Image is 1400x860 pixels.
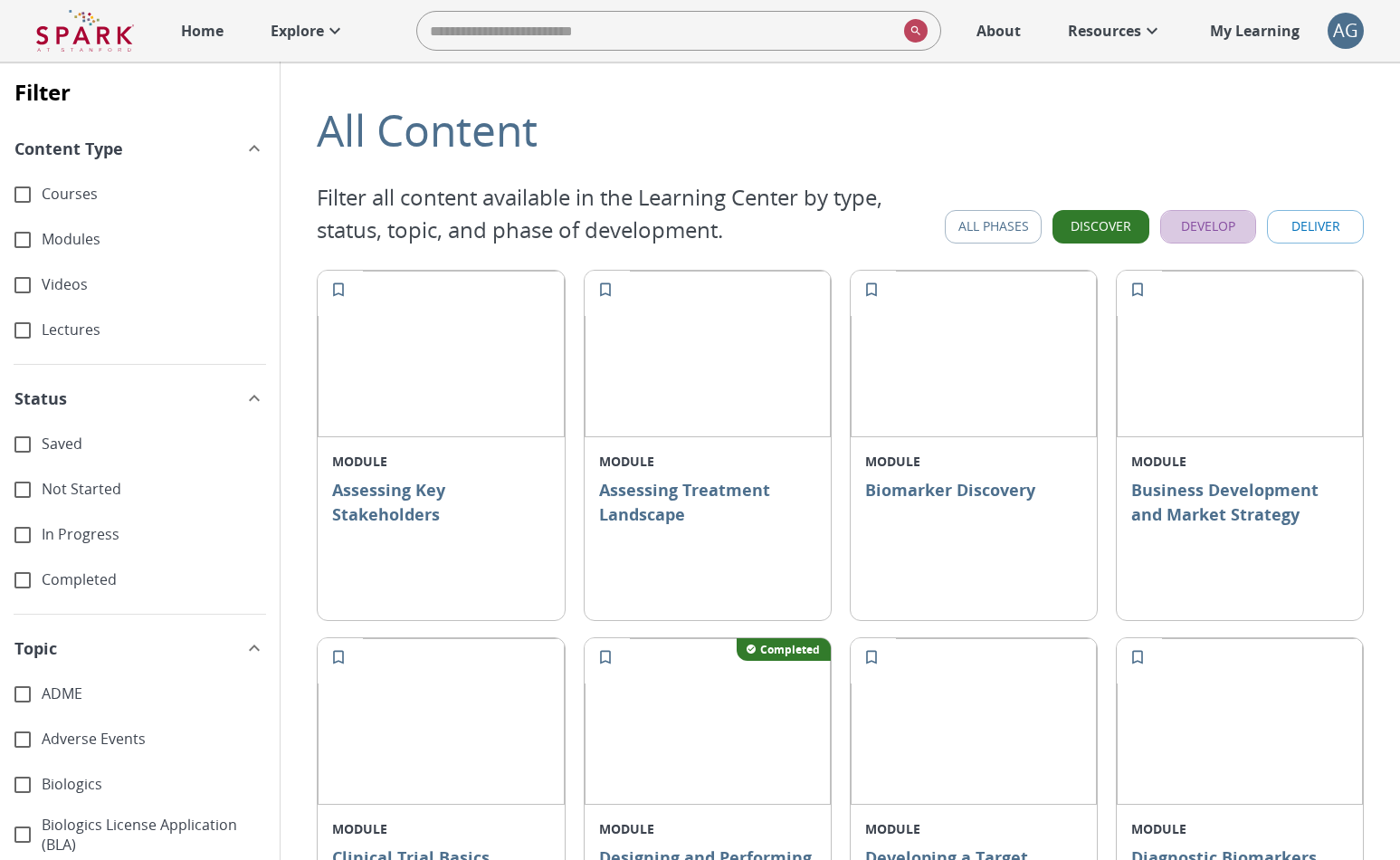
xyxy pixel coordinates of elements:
[760,642,820,657] p: Completed
[585,638,831,805] img: 3fdd6539e4404b14bf8358bd63de5ef5.png
[865,452,1082,471] p: MODULE
[42,774,265,795] span: Biologics
[967,11,1030,51] a: About
[181,20,224,42] p: Home
[332,819,549,838] p: MODULE
[1328,13,1364,49] div: AG
[318,271,564,437] img: 207b4ddcfe0644078a2920f1a207753e.png
[1129,648,1147,666] svg: Add to My Learning
[42,729,265,750] span: Adverse Events
[1131,819,1348,838] p: MODULE
[1201,11,1310,51] a: My Learning
[42,479,265,500] span: Not Started
[1328,13,1364,49] button: account of current user
[897,12,928,50] button: search
[36,9,134,53] img: Logo of SPARK at Stanford
[596,648,614,666] svg: Add to My Learning
[14,636,57,661] span: Topic
[271,20,324,42] p: Explore
[329,281,348,299] svg: Add to My Learning
[14,137,123,161] span: Content Type
[42,569,265,590] span: Completed
[599,452,816,471] p: MODULE
[42,683,265,704] span: ADME
[599,478,816,591] p: Assessing Treatment Landscape
[1131,478,1348,591] p: Business Development and Market Strategy
[862,281,881,299] svg: Add to My Learning
[42,274,265,295] span: Videos
[851,638,1097,805] img: d412225bc5cd400fb4bc78fcfa48c1e4.png
[585,271,831,437] img: d6d632aaed214f51954093f2f3f85496.png
[42,320,265,340] span: Lectures
[42,434,265,454] span: Saved
[42,815,265,856] span: Biologics License Application (BLA)
[851,271,1097,437] img: 8b456b48f5db4a7db4ca5d97faaec473.png
[262,11,355,51] a: Explore
[865,819,1082,838] p: MODULE
[1117,271,1363,437] img: 1d9ab31707944929b9d445d413757fd4.png
[596,281,614,299] svg: Add to My Learning
[317,181,945,246] p: Filter all content available in the Learning Center by type, status, topic, and phase of developm...
[1267,210,1364,244] button: Deliver
[945,210,1042,244] button: All Phases
[862,648,881,666] svg: Add to My Learning
[172,11,233,51] a: Home
[1068,20,1141,42] p: Resources
[14,387,67,411] span: Status
[599,819,816,838] p: MODULE
[329,648,348,666] svg: Add to My Learning
[42,184,265,205] span: Courses
[332,478,549,591] p: Assessing Key Stakeholders
[976,20,1021,42] p: About
[42,524,265,545] span: In Progress
[1131,452,1348,471] p: MODULE
[1129,281,1147,299] svg: Add to My Learning
[1059,11,1172,51] a: Resources
[42,229,265,250] span: Modules
[1052,210,1149,244] button: Discover
[1117,638,1363,805] img: 3ba2a727b3734615b9fbf018f1338d1d.png
[1160,210,1257,244] button: Develop
[14,78,71,111] div: Filter
[318,638,564,805] img: b6d019266a1a4facb71287cdbfaaf9fd.png
[317,98,1364,163] div: All Content
[332,452,549,471] p: MODULE
[1210,20,1300,42] p: My Learning
[865,478,1082,591] p: Biomarker Discovery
